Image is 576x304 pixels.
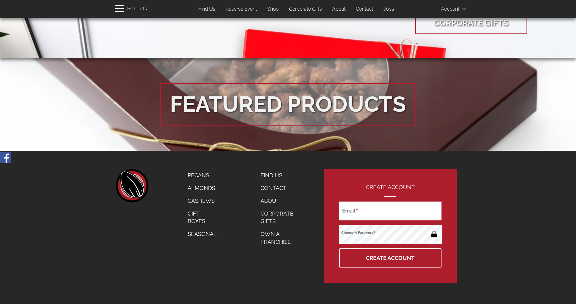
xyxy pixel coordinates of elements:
[256,169,305,182] a: Find Us
[263,3,283,15] a: Shop
[379,3,399,15] a: Jobs
[351,3,378,15] a: Contact
[256,228,305,248] a: Own a Franchise
[221,3,261,15] a: Reserve Event
[425,13,517,32] a: Corporate Gifts
[339,184,441,197] h2: Create Account
[170,89,406,120] div: Featured Products
[127,5,147,13] span: Products
[183,195,221,207] a: Cashews
[115,169,148,202] a: home
[160,83,416,126] a: Featured Products
[328,3,350,15] a: About
[183,228,221,240] a: Seasonal
[183,169,221,182] a: Pecans
[256,195,305,207] a: About
[183,207,221,228] a: Gift Boxes
[285,3,326,15] a: Corporate Gifts
[256,182,305,195] a: Contact
[183,182,221,195] a: Almonds
[256,207,305,228] a: Corporate Gifts
[339,202,441,220] input: Email
[339,248,441,268] button: Create Account
[194,3,220,15] a: Find Us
